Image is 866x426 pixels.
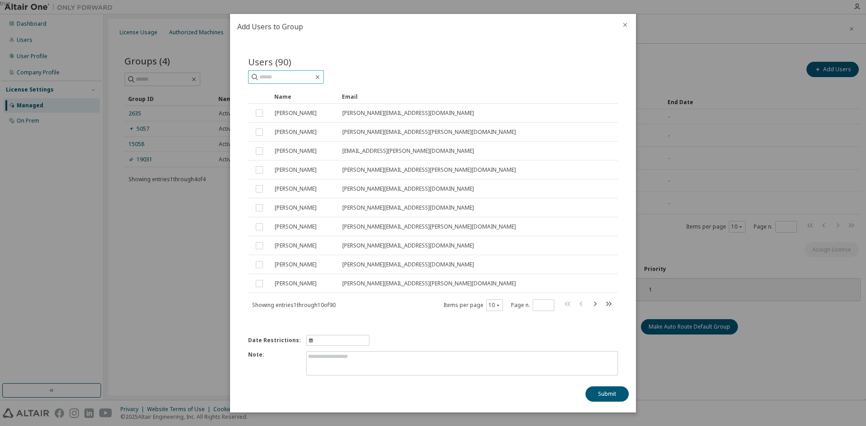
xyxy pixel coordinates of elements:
span: [PERSON_NAME] [275,261,317,268]
span: [PERSON_NAME][EMAIL_ADDRESS][DOMAIN_NAME] [342,242,474,249]
span: [PERSON_NAME] [275,185,317,192]
span: [PERSON_NAME] [275,204,317,211]
span: [PERSON_NAME][EMAIL_ADDRESS][PERSON_NAME][DOMAIN_NAME] [342,166,516,174]
label: Note: [248,351,301,376]
span: [EMAIL_ADDRESS][PERSON_NAME][DOMAIN_NAME] [342,147,474,155]
span: [PERSON_NAME][EMAIL_ADDRESS][DOMAIN_NAME] [342,110,474,117]
button: 10 [488,301,501,308]
span: [PERSON_NAME] [275,147,317,155]
span: [PERSON_NAME] [275,223,317,230]
span: [PERSON_NAME][EMAIL_ADDRESS][PERSON_NAME][DOMAIN_NAME] [342,128,516,136]
span: Users (90) [248,55,291,68]
div: Email [342,89,548,104]
span: Showing entries 1 through 10 of 90 [252,301,336,308]
h2: Add Users to Group [230,14,614,39]
span: [PERSON_NAME] [275,280,317,287]
span: [PERSON_NAME][EMAIL_ADDRESS][PERSON_NAME][DOMAIN_NAME] [342,223,516,230]
span: [PERSON_NAME][EMAIL_ADDRESS][DOMAIN_NAME] [342,204,474,211]
span: Items per page [443,299,503,311]
span: [PERSON_NAME][EMAIL_ADDRESS][DOMAIN_NAME] [342,185,474,192]
span: [PERSON_NAME][EMAIL_ADDRESS][DOMAIN_NAME] [342,261,474,268]
span: Page n. [511,299,554,311]
button: information [306,335,369,346]
span: [PERSON_NAME] [275,242,317,249]
span: [PERSON_NAME] [275,110,317,117]
span: [PERSON_NAME][EMAIL_ADDRESS][PERSON_NAME][DOMAIN_NAME] [342,280,516,287]
span: [PERSON_NAME] [275,166,317,174]
div: Name [274,89,335,104]
span: [PERSON_NAME] [275,128,317,136]
button: close [622,21,629,28]
button: Submit [585,386,629,402]
label: Date Restrictions: [248,337,301,344]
